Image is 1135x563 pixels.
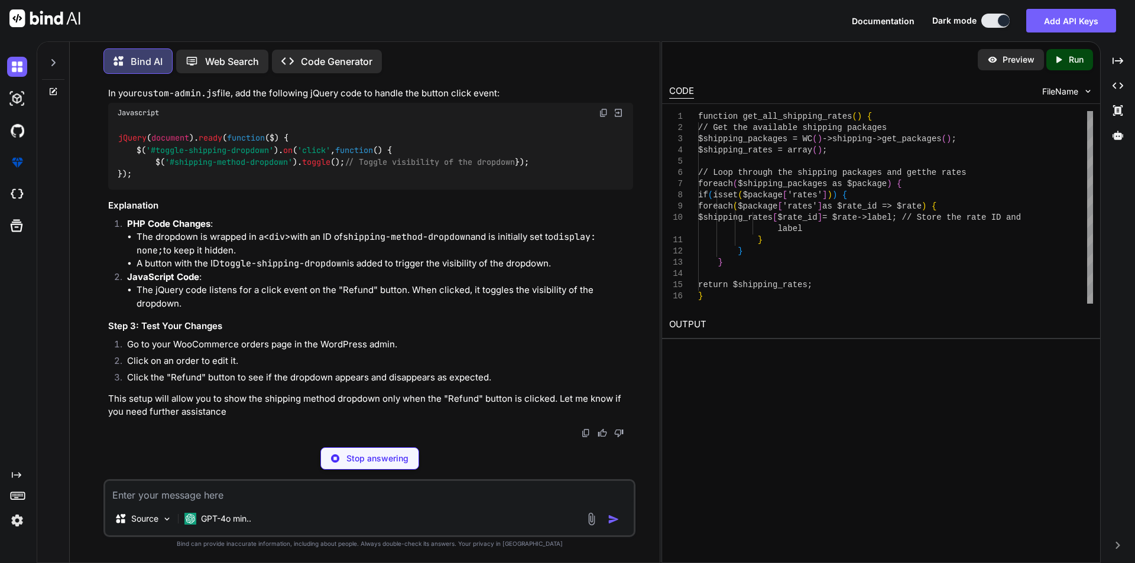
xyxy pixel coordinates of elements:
[137,231,596,256] code: display: none;
[852,15,915,27] button: Documentation
[832,190,837,200] span: )
[827,190,832,200] span: )
[1026,9,1116,32] button: Add API Keys
[184,513,196,525] img: GPT-4o mini
[662,311,1100,339] h2: OUTPUT
[698,201,733,211] span: foreach
[738,179,887,188] span: $shipping_packages as $package
[951,134,956,144] span: ;
[108,87,633,100] p: In your file, add the following jQuery code to handle the button click event:
[842,190,847,200] span: {
[137,230,633,257] li: The dropdown is wrapped in a with an ID of and is initially set to to keep it hidden.
[108,320,633,333] h3: Step 3: Test Your Changes
[127,218,210,229] strong: PHP Code Changes
[127,217,633,231] p: :
[897,179,901,188] span: {
[817,201,822,211] span: ]
[146,145,274,155] span: '#toggle-shipping-dropdown'
[669,178,683,190] div: 7
[932,15,977,27] span: Dark mode
[669,111,683,122] div: 1
[698,168,922,177] span: // Loop through the shipping packages and get
[669,246,683,257] div: 12
[118,338,633,354] li: Go to your WooCommerce orders page in the WordPress admin.
[7,510,27,531] img: settings
[857,112,862,121] span: )
[108,199,633,213] h3: Explanation
[283,145,293,155] span: on
[987,54,998,65] img: preview
[782,201,817,211] span: 'rates'
[932,201,936,211] span: {
[812,134,817,144] span: (
[581,428,591,438] img: copy
[777,224,802,233] span: label
[669,235,683,246] div: 11
[7,184,27,204] img: cloudideIcon
[669,167,683,178] div: 6
[852,16,915,26] span: Documentation
[669,268,683,279] div: 14
[162,514,172,524] img: Pick Models
[941,134,946,144] span: (
[713,190,738,200] span: isset
[201,513,251,525] p: GPT-4o min..
[669,156,683,167] div: 5
[669,279,683,291] div: 15
[757,235,762,245] span: }
[732,179,737,188] span: (
[738,246,742,256] span: }
[822,201,922,211] span: as $rate_id => $rate
[812,145,817,155] span: (
[698,179,733,188] span: foreach
[822,213,1021,222] span: = $rate->label; // Store the rate ID and
[822,190,827,200] span: ]
[199,133,222,144] span: ready
[599,108,608,118] img: copy
[7,57,27,77] img: darkChat
[137,257,633,271] li: A button with the ID is added to trigger the visibility of the dropdown.
[698,134,812,144] span: $shipping_packages = WC
[1083,86,1093,96] img: chevron down
[922,168,967,177] span: the rates
[738,190,742,200] span: (
[7,89,27,109] img: darkAi-studio
[301,54,372,69] p: Code Generator
[669,122,683,134] div: 2
[614,428,624,438] img: dislike
[1069,54,1084,66] p: Run
[118,132,529,180] code: ( ). ( ( ) { $( ). ( , ( ) { $( ). (); }); });
[669,145,683,156] div: 4
[9,9,80,27] img: Bind AI
[732,201,737,211] span: (
[822,145,827,155] span: ;
[302,157,330,167] span: toggle
[669,291,683,302] div: 16
[822,134,942,144] span: ->shipping->get_packages
[7,121,27,141] img: githubDark
[335,145,373,155] span: function
[585,512,598,526] img: attachment
[887,179,891,188] span: )
[613,108,624,118] img: Open in Browser
[118,133,147,144] span: jQuery
[227,133,265,144] span: function
[817,134,822,144] span: )
[151,133,189,144] span: document
[777,201,782,211] span: [
[608,513,620,525] img: icon
[118,108,159,118] span: Javascript
[669,257,683,268] div: 13
[738,201,777,211] span: $package
[669,84,694,99] div: CODE
[777,213,817,222] span: $rate_id
[817,145,822,155] span: )
[1042,86,1078,97] span: FileName
[669,212,683,223] div: 10
[127,271,199,282] strong: JavaScript Code
[103,539,635,548] p: Bind can provide inaccurate information, including about people. Always double-check its answers....
[698,280,812,289] span: return $shipping_rates;
[698,190,708,200] span: if
[669,302,683,313] div: 17
[708,190,712,200] span: (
